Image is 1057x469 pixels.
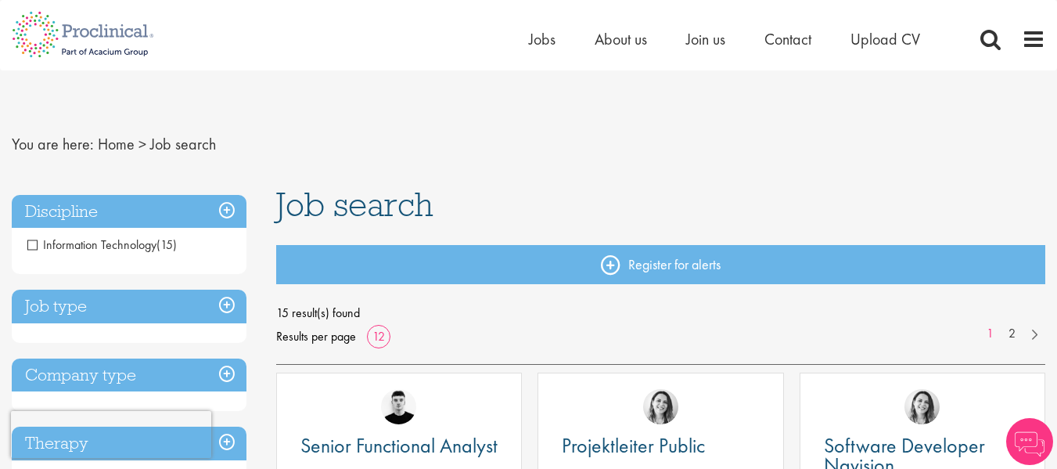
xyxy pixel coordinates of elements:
h3: Job type [12,290,246,323]
span: Results per page [276,325,356,348]
a: Register for alerts [276,245,1045,284]
a: breadcrumb link [98,134,135,154]
span: Job search [276,183,433,225]
a: About us [595,29,647,49]
span: Information Technology [27,236,177,253]
span: Job search [150,134,216,154]
a: Senior Functional Analyst [300,436,498,456]
a: 1 [979,325,1001,343]
h3: Discipline [12,195,246,229]
img: Nur Ergiydiren [904,389,940,424]
span: Projektleiter Public [562,432,705,459]
img: Nur Ergiydiren [643,389,678,424]
img: Chatbot [1006,418,1053,465]
a: Jobs [529,29,555,49]
span: You are here: [12,134,94,154]
span: Information Technology [27,236,156,253]
a: Contact [764,29,811,49]
h3: Company type [12,359,246,392]
span: 15 result(s) found [276,301,1045,325]
span: > [138,134,146,154]
span: Senior Functional Analyst [300,432,498,459]
a: Join us [686,29,725,49]
iframe: reCAPTCHA [11,411,211,458]
a: 2 [1001,325,1023,343]
a: Projektleiter Public [562,436,759,456]
span: (15) [156,236,177,253]
a: 12 [367,328,390,345]
a: Upload CV [850,29,920,49]
img: Patrick Melody [381,389,416,424]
